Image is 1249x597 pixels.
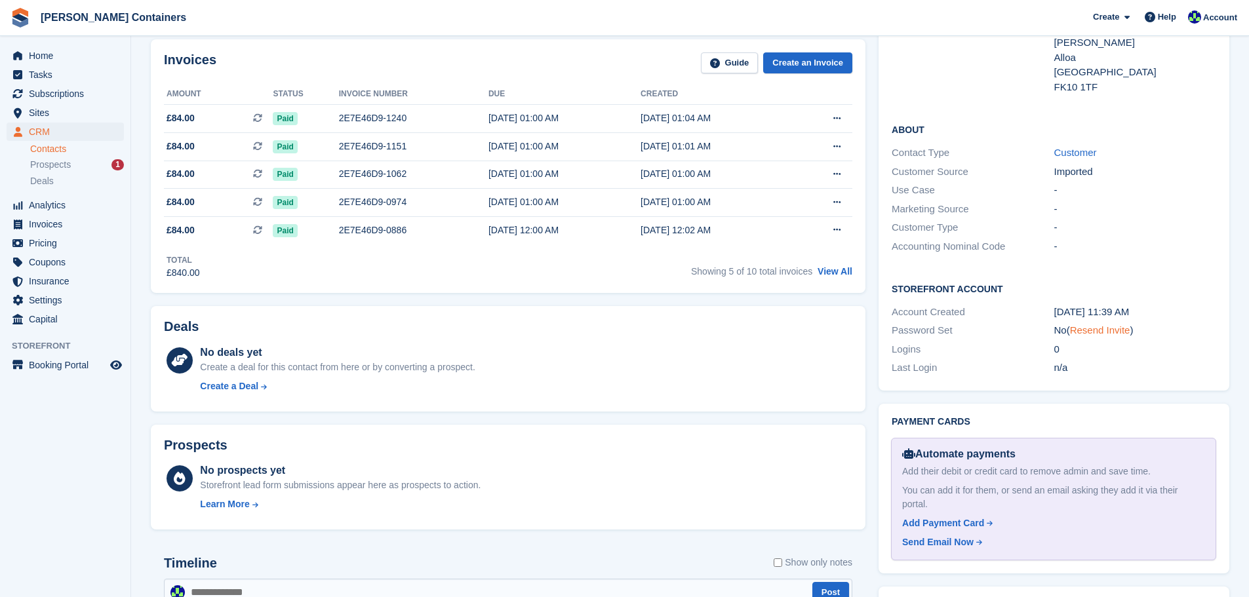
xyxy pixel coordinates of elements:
a: Deals [30,174,124,188]
div: [DATE] 01:00 AM [488,140,641,153]
span: £84.00 [167,167,195,181]
a: Learn More [200,497,481,511]
div: Imported [1054,164,1216,180]
h2: Timeline [164,556,217,571]
div: You can add it for them, or send an email asking they add it via their portal. [902,484,1205,511]
div: Automate payments [902,446,1205,462]
a: menu [7,196,124,214]
span: £84.00 [167,223,195,237]
a: Add Payment Card [902,516,1200,530]
a: Resend Invite [1070,324,1130,336]
div: - [1054,202,1216,217]
a: menu [7,253,124,271]
div: Accounting Nominal Code [892,239,1054,254]
a: View All [818,266,852,277]
span: Help [1158,10,1176,24]
div: [GEOGRAPHIC_DATA] [1054,65,1216,80]
div: Send Email Now [902,535,974,549]
div: [DATE] 01:00 AM [488,167,641,181]
div: Password Set [892,323,1054,338]
div: [DATE] 12:02 AM [641,223,793,237]
div: Customer Type [892,220,1054,235]
h2: Prospects [164,438,228,453]
div: Last Login [892,360,1054,376]
a: Create an Invoice [763,52,852,74]
div: Account Created [892,305,1054,320]
a: menu [7,291,124,309]
span: ( ) [1067,324,1134,336]
img: Audra Whitelaw [1188,10,1201,24]
h2: Payment cards [892,417,1216,427]
span: Invoices [29,215,108,233]
span: Showing 5 of 10 total invoices [691,266,812,277]
th: Amount [164,84,273,105]
img: stora-icon-8386f47178a22dfd0bd8f6a31ec36ba5ce8667c1dd55bd0f319d3a0aa187defe.svg [10,8,30,28]
a: menu [7,272,124,290]
span: Subscriptions [29,85,108,103]
div: - [1054,239,1216,254]
a: menu [7,104,124,122]
div: [DATE] 01:04 AM [641,111,793,125]
span: Paid [273,196,297,209]
a: Prospects 1 [30,158,124,172]
span: Paid [273,112,297,125]
div: - [1054,183,1216,198]
h2: Storefront Account [892,282,1216,295]
span: Settings [29,291,108,309]
a: Preview store [108,357,124,373]
h2: Deals [164,319,199,334]
div: [DATE] 01:00 AM [488,111,641,125]
div: n/a [1054,360,1216,376]
div: Total [167,254,200,266]
div: 2E7E46D9-1151 [339,140,488,153]
span: Insurance [29,272,108,290]
div: - [1054,220,1216,235]
span: £84.00 [167,111,195,125]
a: menu [7,356,124,374]
div: Logins [892,342,1054,357]
th: Created [641,84,793,105]
th: Due [488,84,641,105]
span: Tasks [29,66,108,84]
div: [DATE] 12:00 AM [488,223,641,237]
span: Paid [273,168,297,181]
a: menu [7,310,124,328]
div: [DATE] 01:00 AM [641,195,793,209]
input: Show only notes [774,556,782,569]
span: Sites [29,104,108,122]
th: Invoice number [339,84,488,105]
a: [PERSON_NAME] Containers [35,7,191,28]
div: Marketing Source [892,202,1054,217]
div: 1 [111,159,124,170]
span: Analytics [29,196,108,214]
label: Show only notes [774,556,852,569]
div: £840.00 [167,266,200,280]
div: 2E7E46D9-0974 [339,195,488,209]
div: 0 [1054,342,1216,357]
div: Storefront lead form submissions appear here as prospects to action. [200,478,481,492]
span: CRM [29,123,108,141]
div: [DATE] 11:39 AM [1054,305,1216,320]
div: Contact Type [892,145,1054,161]
div: No deals yet [200,345,475,360]
div: No prospects yet [200,463,481,478]
span: Deals [30,175,54,187]
div: 2E7E46D9-1062 [339,167,488,181]
div: Add their debit or credit card to remove admin and save time. [902,465,1205,478]
span: Account [1203,11,1237,24]
a: Create a Deal [200,379,475,393]
div: Use Case [892,183,1054,198]
span: £84.00 [167,195,195,209]
span: £84.00 [167,140,195,153]
div: Add Payment Card [902,516,984,530]
span: Home [29,47,108,65]
div: 2E7E46D9-0886 [339,223,488,237]
div: [STREET_ADDRESS][PERSON_NAME] [1054,21,1216,50]
span: Booking Portal [29,356,108,374]
a: menu [7,123,124,141]
div: Address [892,21,1054,95]
a: menu [7,215,124,233]
h2: About [892,123,1216,136]
div: [DATE] 01:00 AM [641,167,793,181]
span: Capital [29,310,108,328]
